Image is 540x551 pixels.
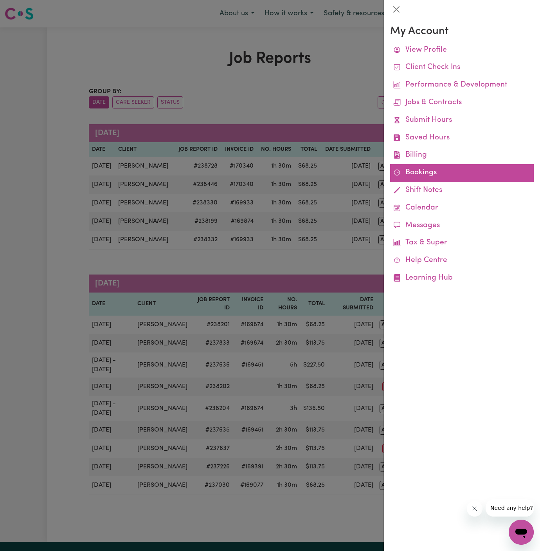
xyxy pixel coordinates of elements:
[390,42,534,59] a: View Profile
[390,76,534,94] a: Performance & Development
[486,499,534,517] iframe: Message from company
[467,501,482,517] iframe: Close message
[390,252,534,269] a: Help Centre
[390,129,534,147] a: Saved Hours
[390,182,534,199] a: Shift Notes
[390,269,534,287] a: Learning Hub
[390,59,534,76] a: Client Check Ins
[390,234,534,252] a: Tax & Super
[390,199,534,217] a: Calendar
[390,94,534,112] a: Jobs & Contracts
[390,112,534,129] a: Submit Hours
[390,217,534,235] a: Messages
[509,520,534,545] iframe: Button to launch messaging window
[390,146,534,164] a: Billing
[390,3,403,16] button: Close
[390,25,534,38] h3: My Account
[390,164,534,182] a: Bookings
